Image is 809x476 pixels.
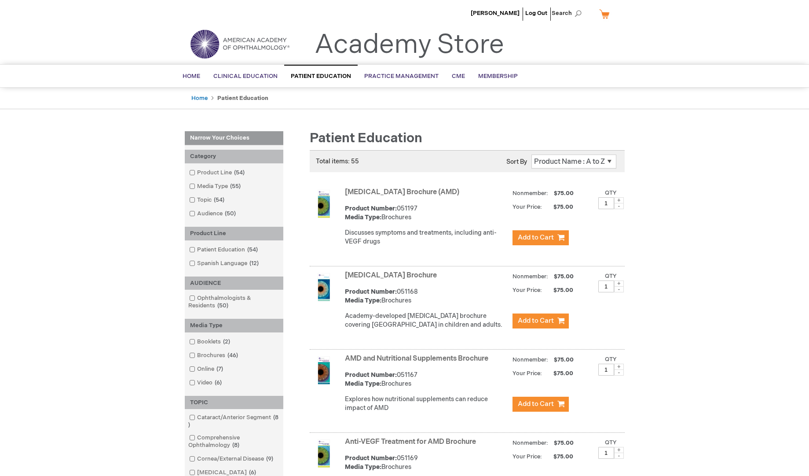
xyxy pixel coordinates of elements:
[187,351,242,360] a: Brochures46
[598,280,614,292] input: Qty
[525,10,547,17] a: Log Out
[187,455,277,463] a: Cornea/External Disease9
[552,4,585,22] span: Search
[345,371,397,379] strong: Product Number:
[543,287,575,294] span: $75.00
[605,189,617,196] label: Qty
[217,95,268,102] strong: Patient Education
[518,233,554,242] span: Add to Cart
[228,183,243,190] span: 55
[512,203,542,210] strong: Your Price:
[345,214,381,221] strong: Media Type:
[512,230,569,245] button: Add to Cart
[512,397,569,412] button: Add to Cart
[315,29,504,61] a: Academy Store
[247,260,261,267] span: 12
[512,314,569,328] button: Add to Cart
[187,365,227,373] a: Online7
[185,396,283,410] div: TOPIC
[518,400,554,408] span: Add to Cart
[512,188,548,199] strong: Nonmember:
[214,365,225,373] span: 7
[310,356,338,384] img: AMD and Nutritional Supplements Brochure
[543,370,575,377] span: $75.00
[506,158,527,166] label: Sort By
[345,205,397,212] strong: Product Number:
[345,454,397,462] strong: Product Number:
[518,317,554,325] span: Add to Cart
[452,73,465,80] span: CME
[345,438,476,446] a: Anti-VEGF Treatment for AMD Brochure
[212,196,227,203] span: 54
[187,413,281,429] a: Cataract/Anterior Segment8
[553,273,575,280] span: $75.00
[345,395,508,413] p: Explores how nutritional supplements can reduce impact of AMD
[187,294,281,310] a: Ophthalmologists & Residents50
[187,182,244,191] a: Media Type55
[316,158,359,165] span: Total items: 55
[310,439,338,468] img: Anti-VEGF Treatment for AMD Brochure
[598,197,614,209] input: Qty
[232,169,247,176] span: 54
[345,454,508,472] div: 051169 Brochures
[247,469,258,476] span: 6
[345,354,488,363] a: AMD and Nutritional Supplements Brochure
[225,352,240,359] span: 46
[543,453,575,460] span: $75.00
[471,10,520,17] a: [PERSON_NAME]
[221,338,232,345] span: 2
[187,169,248,177] a: Product Line54
[512,370,542,377] strong: Your Price:
[212,379,224,386] span: 6
[310,273,338,301] img: Amblyopia Brochure
[512,453,542,460] strong: Your Price:
[345,271,437,280] a: [MEDICAL_DATA] Brochure
[553,190,575,197] span: $75.00
[185,150,283,163] div: Category
[543,203,575,210] span: $75.00
[187,338,234,346] a: Booklets2
[310,190,338,218] img: Age-Related Macular Degeneration Brochure (AMD)
[187,210,239,218] a: Audience50
[345,204,508,222] div: 051197 Brochures
[598,447,614,459] input: Qty
[230,442,242,449] span: 8
[345,312,508,329] p: Academy-developed [MEDICAL_DATA] brochure covering [GEOGRAPHIC_DATA] in children and adults.
[185,227,283,240] div: Product Line
[183,73,200,80] span: Home
[512,287,542,294] strong: Your Price:
[345,371,508,388] div: 051167 Brochures
[187,434,281,450] a: Comprehensive Ophthalmology8
[345,188,459,196] a: [MEDICAL_DATA] Brochure (AMD)
[187,246,261,254] a: Patient Education54
[188,414,278,428] span: 8
[345,380,381,387] strong: Media Type:
[605,273,617,280] label: Qty
[553,439,575,446] span: $75.00
[364,73,439,80] span: Practice Management
[310,130,422,146] span: Patient Education
[213,73,278,80] span: Clinical Education
[185,319,283,332] div: Media Type
[605,439,617,446] label: Qty
[187,259,262,268] a: Spanish Language12
[605,356,617,363] label: Qty
[598,364,614,376] input: Qty
[187,196,228,204] a: Topic54
[345,229,508,246] p: Discusses symptoms and treatments, including anti-VEGF drugs
[187,379,225,387] a: Video6
[245,246,260,253] span: 54
[512,271,548,282] strong: Nonmember:
[345,288,397,295] strong: Product Number:
[264,455,275,462] span: 9
[291,73,351,80] span: Patient Education
[512,438,548,449] strong: Nonmember:
[512,354,548,365] strong: Nonmember:
[478,73,518,80] span: Membership
[345,288,508,305] div: 051168 Brochures
[223,210,238,217] span: 50
[345,297,381,304] strong: Media Type:
[345,463,381,471] strong: Media Type:
[215,302,231,309] span: 50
